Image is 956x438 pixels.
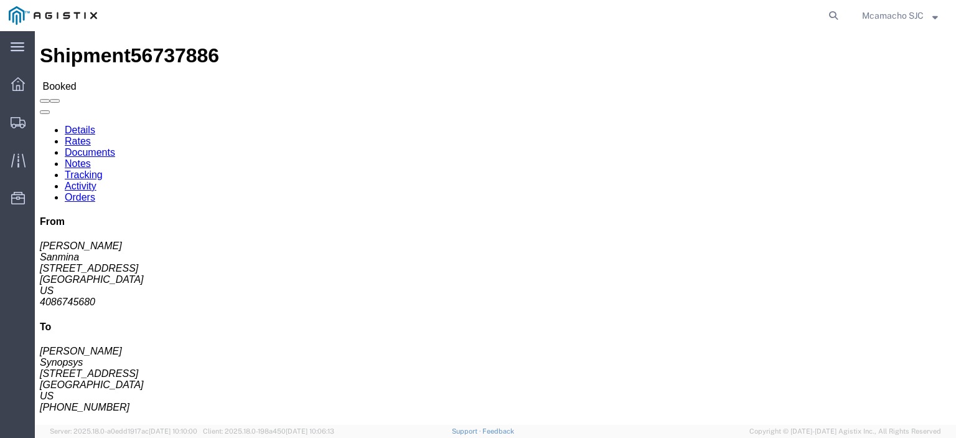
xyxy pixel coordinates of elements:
span: Client: 2025.18.0-198a450 [203,427,334,435]
iframe: FS Legacy Container [35,31,956,425]
img: logo [9,6,97,25]
span: Mcamacho SJC [862,9,924,22]
span: Server: 2025.18.0-a0edd1917ac [50,427,197,435]
a: Support [452,427,483,435]
span: [DATE] 10:10:00 [149,427,197,435]
span: Copyright © [DATE]-[DATE] Agistix Inc., All Rights Reserved [749,426,941,437]
button: Mcamacho SJC [861,8,939,23]
span: [DATE] 10:06:13 [286,427,334,435]
a: Feedback [482,427,514,435]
